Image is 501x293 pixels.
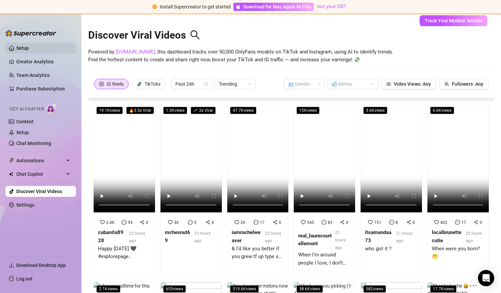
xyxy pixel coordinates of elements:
[307,220,314,225] span: 545
[322,220,326,225] span: message
[432,229,461,244] strong: localbrunettecutie
[298,251,351,267] div: When I’m around people I love, I don’t need filters, nor make up. And that’s how I like it.
[98,245,151,261] div: Happy [DATE] 🖤 #explorepage #fitnessmotivation
[230,285,259,293] span: 519.6K views
[99,82,104,86] span: instagram
[96,285,120,293] span: 2.1K views
[16,169,64,180] span: Chat Copilot
[406,220,411,225] span: share-alt
[174,220,179,225] span: 36
[194,231,211,243] span: 23 hours ago
[212,220,214,225] span: 0
[301,220,306,225] span: heart
[144,79,160,89] div: TikToks
[374,220,381,225] span: 151
[363,285,386,293] span: 582 views
[254,220,258,225] span: message
[88,29,200,42] h2: Discover Viral Videos
[126,107,154,114] span: 🔥 3.5 x Viral
[430,107,454,114] span: 6.6K views
[412,220,415,225] span: 0
[452,81,483,87] span: Followers: Any
[296,285,323,293] span: 38.6K views
[116,49,155,55] a: [DOMAIN_NAME]
[461,220,466,225] span: 17
[96,107,123,114] span: 19.1K views
[94,282,150,290] img: I deserve jailtime for this
[100,220,105,225] span: heart
[394,81,431,87] span: Video Views: Any
[191,107,216,114] span: 2 x Viral
[16,263,66,268] span: Download Desktop App
[317,3,346,9] a: not your OS?
[240,220,246,225] span: 2K
[389,220,394,225] span: message
[163,107,187,114] span: 1.3K views
[206,220,210,225] span: share-alt
[175,79,208,89] span: Past 24h
[16,155,64,166] span: Automations
[466,231,482,243] span: 22 hours ago
[260,220,265,225] span: 17
[425,18,482,23] span: Track Your Models' Socials
[439,79,489,89] button: Followers: Any
[194,220,196,225] span: 5
[230,107,256,114] span: 47.7K views
[478,270,494,286] div: Open Intercom Messenger
[129,231,145,243] span: 22 hours ago
[163,285,186,293] span: 653 views
[188,220,193,225] span: message
[386,82,391,86] span: eye
[265,231,281,243] span: 22 hours ago
[9,106,44,112] span: Izzy AI Chatter
[160,4,231,9] span: Install Supercreator to get started
[107,79,123,89] div: IG Reels
[296,107,320,114] span: 15K views
[279,220,281,225] span: 0
[16,119,34,124] a: Content
[9,172,13,176] img: Chat Copilot
[16,141,51,146] a: Chat Monitoring
[16,202,34,208] a: Settings
[140,220,144,225] span: share-alt
[16,72,50,78] a: Team Analytics
[122,220,127,225] span: message
[160,104,222,277] a: 1.3Kviewsrise2x Viral3650mchesnut6923 hours ago
[9,263,14,268] span: download
[106,220,115,225] span: 2.4K
[165,229,190,244] strong: mchesnut69
[46,103,57,113] img: AI Chatter
[146,220,148,225] span: 0
[434,220,439,225] span: heart
[474,220,478,225] span: share-alt
[16,130,29,135] a: Setup
[5,30,56,37] img: logo-BBDzfeDw.svg
[273,220,277,225] span: share-alt
[236,4,240,9] span: apple
[233,3,314,11] a: Download for Mac Apple M Chip
[430,285,457,293] span: 17.7K views
[98,229,123,244] strong: cubanita8928
[363,107,387,114] span: 3.6K views
[444,82,449,86] span: team
[16,83,71,94] a: Purchase Subscription
[88,48,393,64] span: Powered by , this dashboard tracks over 50,000 OnlyFans models on TikTok and Instagram, using AI ...
[368,220,373,225] span: heart
[16,189,62,194] a: Discover Viral Videos
[193,108,197,112] span: rise
[16,45,29,51] a: Setup
[328,220,332,225] span: 83
[16,56,71,67] a: Creator Analytics
[420,15,487,26] button: Track Your Models' Socials
[365,229,391,244] strong: itsamandaa73
[168,220,173,225] span: heart
[294,104,355,277] a: 15Kviews545830real_laurecourtellemont21 hours agoWhen I’m around people I love, I don’t need filt...
[232,229,261,244] strong: iamrachelweaver
[94,104,155,277] a: 19.1Kviews🔥3.5x Viral2.4K930cubanita892822 hours agoHappy [DATE] 🖤 #explorepage #fitnessmotivation
[190,30,200,40] span: search
[381,79,436,89] button: Video Views: Any
[204,82,208,86] span: calendar
[137,82,142,86] span: tik-tok
[340,220,345,225] span: share-alt
[427,104,489,277] a: 6.6Kviews402170localbrunettecutie22 hours agoWhen were you born? 🤭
